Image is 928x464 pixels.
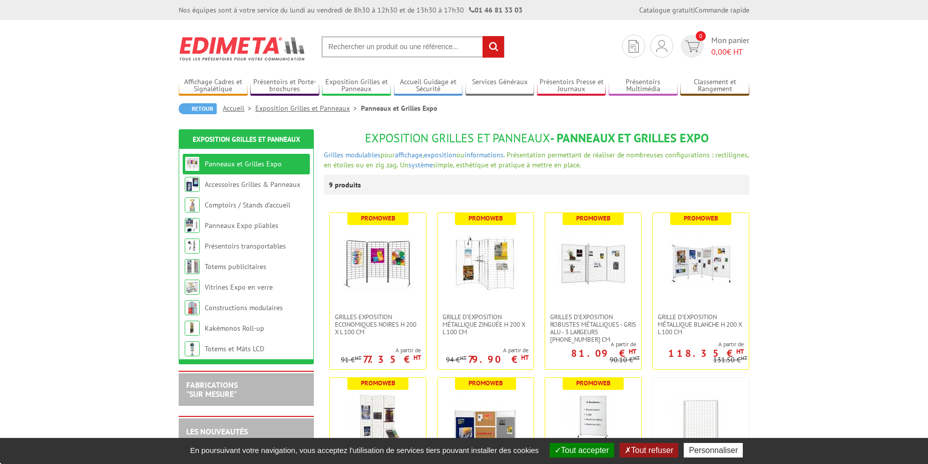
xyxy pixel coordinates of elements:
[223,104,255,113] a: Accueil
[736,347,744,356] sup: HT
[361,214,395,222] b: Promoweb
[668,350,744,356] p: 118.35 €
[185,280,200,295] img: Vitrines Expo en verre
[185,321,200,336] img: Kakémonos Roll-up
[322,78,391,94] a: Exposition Grilles et Panneaux
[343,393,413,463] img: Grille d'exposition économique blanche, fixation murale, paravent ou sur pied
[653,340,744,348] span: A partir de
[680,78,749,94] a: Classement et Rangement
[186,426,248,436] a: LES NOUVEAUTÉS
[363,356,421,362] p: 77.35 €
[185,341,200,356] img: Totems et Mâts LCD
[609,78,678,94] a: Présentoirs Multimédia
[185,197,200,212] img: Comptoirs / Stands d'accueil
[185,300,200,315] img: Constructions modulaires
[343,228,413,298] img: Grilles Exposition Economiques Noires H 200 x L 100 cm
[185,446,544,454] span: En poursuivant votre navigation, vous acceptez l'utilisation de services tiers pouvant installer ...
[355,354,361,361] sup: HT
[205,180,300,189] a: Accessoires Grilles & Panneaux
[545,313,641,343] a: Grilles d'exposition robustes métalliques - gris alu - 3 largeurs [PHONE_NUMBER] cm
[205,200,290,209] a: Comptoirs / Stands d'accueil
[466,78,535,94] a: Services Généraux
[460,354,467,361] sup: HT
[468,356,529,362] p: 79.90 €
[656,40,667,52] img: devis rapide
[446,346,529,354] span: A partir de
[335,313,421,336] span: Grilles Exposition Economiques Noires H 200 x L 100 cm
[550,313,636,343] span: Grilles d'exposition robustes métalliques - gris alu - 3 largeurs [PHONE_NUMBER] cm
[205,242,286,251] a: Présentoirs transportables
[324,150,748,169] span: pour , ou . Présentation permettant de réaliser de nombreuses configurations : rectilignes, en ét...
[394,78,463,94] a: Accueil Guidage et Sécurité
[684,443,743,457] button: Personnaliser (fenêtre modale)
[446,356,467,364] p: 94 €
[329,175,366,195] p: 9 produits
[629,347,636,356] sup: HT
[395,150,422,159] a: affichage
[558,393,628,463] img: Panneaux Affichage et Ecriture Mobiles - finitions liège punaisable, feutrine gris clair ou bleue...
[205,221,278,230] a: Panneaux Expo pliables
[469,379,503,387] b: Promoweb
[666,228,736,298] img: Grille d'exposition métallique blanche H 200 x L 100 cm
[521,353,529,362] sup: HT
[361,379,395,387] b: Promoweb
[629,40,639,53] img: devis rapide
[465,150,504,159] a: informations
[179,78,248,94] a: Affichage Cadres et Signalétique
[321,36,505,58] input: Rechercher un produit ou une référence...
[537,78,606,94] a: Présentoirs Presse et Journaux
[696,31,706,41] span: 0
[341,356,361,364] p: 91 €
[205,324,264,333] a: Kakémonos Roll-up
[186,380,238,399] a: FABRICATIONS"Sur Mesure"
[437,313,534,336] a: Grille d'exposition métallique Zinguée H 200 x L 100 cm
[678,35,749,58] a: devis rapide 0 Mon panier 0,00€ HT
[205,262,266,271] a: Totems publicitaires
[205,344,264,353] a: Totems et Mâts LCD
[185,177,200,192] img: Accessoires Grilles & Panneaux
[711,35,749,58] span: Mon panier
[711,46,749,58] span: € HT
[205,283,273,292] a: Vitrines Expo en verre
[610,356,640,364] p: 90.10 €
[442,313,529,336] span: Grille d'exposition métallique Zinguée H 200 x L 100 cm
[193,135,300,144] a: Exposition Grilles et Panneaux
[469,214,503,222] b: Promoweb
[713,356,747,364] p: 131.50 €
[250,78,319,94] a: Présentoirs et Porte-brochures
[361,103,437,113] li: Panneaux et Grilles Expo
[450,228,521,298] img: Grille d'exposition métallique Zinguée H 200 x L 100 cm
[185,218,200,233] img: Panneaux Expo pliables
[324,150,343,159] a: Grilles
[550,443,614,457] button: Tout accepter
[450,393,521,463] img: Panneaux & Grilles modulables - liège, feutrine grise ou bleue, blanc laqué ou gris alu
[205,159,282,168] a: Panneaux et Grilles Expo
[255,104,361,113] a: Exposition Grilles et Panneaux
[653,313,749,336] a: Grille d'exposition métallique blanche H 200 x L 100 cm
[413,353,421,362] sup: HT
[483,36,504,58] input: rechercher
[666,393,736,463] img: Panneaux Exposition Grilles mobiles sur roulettes - gris clair
[558,228,628,298] img: Grilles d'exposition robustes métalliques - gris alu - 3 largeurs 70-100-120 cm
[711,47,727,57] span: 0,00
[469,6,523,15] strong: 01 46 81 33 03
[345,150,380,159] a: modulables
[684,214,718,222] b: Promoweb
[330,313,426,336] a: Grilles Exposition Economiques Noires H 200 x L 100 cm
[185,259,200,274] img: Totems publicitaires
[324,132,749,145] h1: - Panneaux et Grilles Expo
[658,313,744,336] span: Grille d'exposition métallique blanche H 200 x L 100 cm
[576,214,611,222] b: Promoweb
[545,340,636,348] span: A partir de
[341,346,421,354] span: A partir de
[179,30,306,67] img: Edimeta
[365,130,550,146] span: Exposition Grilles et Panneaux
[185,156,200,171] img: Panneaux et Grilles Expo
[408,160,433,169] a: système
[179,5,523,15] div: Nos équipes sont à votre service du lundi au vendredi de 8h30 à 12h30 et de 13h30 à 17h30
[685,41,700,52] img: devis rapide
[185,239,200,254] img: Présentoirs transportables
[424,150,456,159] a: exposition
[695,6,749,15] a: Commande rapide
[741,354,747,361] sup: HT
